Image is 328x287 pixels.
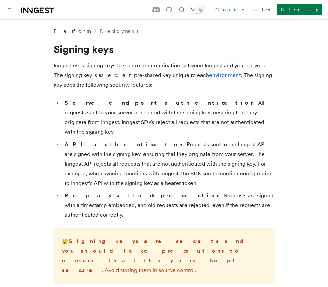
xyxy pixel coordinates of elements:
button: Toggle navigation [6,6,14,14]
a: Sign Up [277,4,322,15]
li: - Requests are signed with a timestamp embedded, and old requests are rejected, even if the reque... [63,191,275,220]
p: 🔐 . Avoid storing them in source control. [62,237,266,275]
h1: Signing keys [54,43,275,55]
strong: Serve endpoint authentication [65,100,254,106]
strong: API authentication [65,141,183,148]
li: - All requests sent to your server are signed with the signing key, ensuring that they originate ... [63,98,275,137]
a: Deployment [100,28,138,35]
li: - Requests sent to the Inngest API are signed with the signing key, ensuring that they originate ... [63,140,275,188]
button: Find something... [178,6,186,14]
a: Contact sales [211,4,274,15]
em: secret [101,72,134,78]
button: Toggle dark mode [189,6,205,14]
p: Inngest uses signing keys to secure communication between Inngest and your servers. The signing k... [54,61,275,90]
span: Platform [54,28,90,35]
strong: Signing keys are secrets and you should take precautions to ensure that they are kept secure [62,238,249,274]
a: environment [209,72,241,78]
strong: Replay attack prevention [65,192,221,199]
